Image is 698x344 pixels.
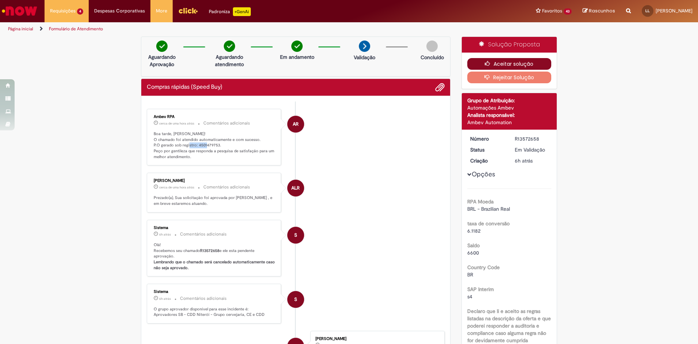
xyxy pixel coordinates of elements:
[200,248,219,253] b: R13572658
[467,206,510,212] span: BRL - Brazilian Real
[583,8,615,15] a: Rascunhos
[542,7,562,15] span: Favoritos
[212,53,247,68] p: Aguardando atendimento
[462,37,557,53] div: Solução Proposta
[515,157,533,164] time: 27/09/2025 08:50:41
[291,41,303,52] img: check-circle-green.png
[154,226,275,230] div: Sistema
[467,264,500,271] b: Country Code
[515,157,533,164] span: 6h atrás
[154,195,275,206] p: Prezado(a), Sua solicitação foi aprovada por [PERSON_NAME] , e em breve estaremos atuando.
[515,135,549,142] div: R13572658
[435,83,445,92] button: Adicionar anexos
[467,58,552,70] button: Aceitar solução
[515,146,549,153] div: Em Validação
[5,22,460,36] ul: Trilhas de página
[154,242,275,271] p: Olá! Recebemos seu chamado e ele esta pendente aprovação.
[589,7,615,14] span: Rascunhos
[49,26,103,32] a: Formulário de Atendimento
[50,7,76,15] span: Requisições
[467,228,480,234] span: 6.1182
[467,293,472,300] span: s4
[159,232,171,237] time: 27/09/2025 08:50:54
[467,242,480,249] b: Saldo
[515,157,549,164] div: 27/09/2025 08:50:41
[467,119,552,126] div: Ambev Automation
[287,291,304,308] div: System
[467,220,510,227] b: taxa de conversão
[203,184,250,190] small: Comentários adicionais
[287,116,304,133] div: Ambev RPA
[287,180,304,196] div: Andre Luiz Rodrigues De Souza
[154,290,275,294] div: Sistema
[354,54,375,61] p: Validação
[467,249,479,256] span: 6600
[159,185,194,190] span: cerca de uma hora atrás
[154,306,275,318] p: O grupo aprovador disponível para esse incidente é: Aprovadores SB - CDD Niterói - Grupo cervejar...
[467,104,552,111] div: Automações Ambev
[154,259,276,271] b: Lembrando que o chamado será cancelado automaticamente caso não seja aprovado.
[1,4,38,18] img: ServiceNow
[203,120,250,126] small: Comentários adicionais
[467,308,551,344] b: Declaro que li e aceito as regras listadas na descrição da oferta e que poderei responder a audit...
[287,227,304,244] div: System
[77,8,83,15] span: 4
[209,7,251,16] div: Padroniza
[656,8,693,14] span: [PERSON_NAME]
[159,121,194,126] span: cerca de uma hora atrás
[147,84,222,91] h2: Compras rápidas (Speed Buy) Histórico de tíquete
[94,7,145,15] span: Despesas Corporativas
[467,286,494,293] b: SAP Interim
[564,8,572,15] span: 43
[178,5,198,16] img: click_logo_yellow_360x200.png
[159,232,171,237] span: 6h atrás
[315,337,437,341] div: [PERSON_NAME]
[154,179,275,183] div: [PERSON_NAME]
[645,8,650,13] span: LL
[159,297,171,301] time: 27/09/2025 08:50:49
[467,72,552,83] button: Rejeitar Solução
[465,135,510,142] dt: Número
[421,54,444,61] p: Concluído
[294,291,297,308] span: S
[224,41,235,52] img: check-circle-green.png
[467,111,552,119] div: Analista responsável:
[180,295,227,302] small: Comentários adicionais
[159,297,171,301] span: 6h atrás
[467,198,494,205] b: RPA Moeda
[144,53,180,68] p: Aguardando Aprovação
[159,121,194,126] time: 27/09/2025 13:27:35
[467,271,473,278] span: BR
[294,226,297,244] span: S
[8,26,33,32] a: Página inicial
[465,157,510,164] dt: Criação
[426,41,438,52] img: img-circle-grey.png
[465,146,510,153] dt: Status
[156,41,168,52] img: check-circle-green.png
[233,7,251,16] p: +GenAi
[156,7,167,15] span: More
[467,97,552,104] div: Grupo de Atribuição:
[291,179,300,197] span: ALR
[280,53,314,61] p: Em andamento
[154,115,275,119] div: Ambev RPA
[293,115,299,133] span: AR
[359,41,370,52] img: arrow-next.png
[159,185,194,190] time: 27/09/2025 13:25:35
[154,131,275,160] p: Boa tarde, [PERSON_NAME]! O chamado foi atendido automaticamente e com sucesso. P.O gerado sob re...
[180,231,227,237] small: Comentários adicionais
